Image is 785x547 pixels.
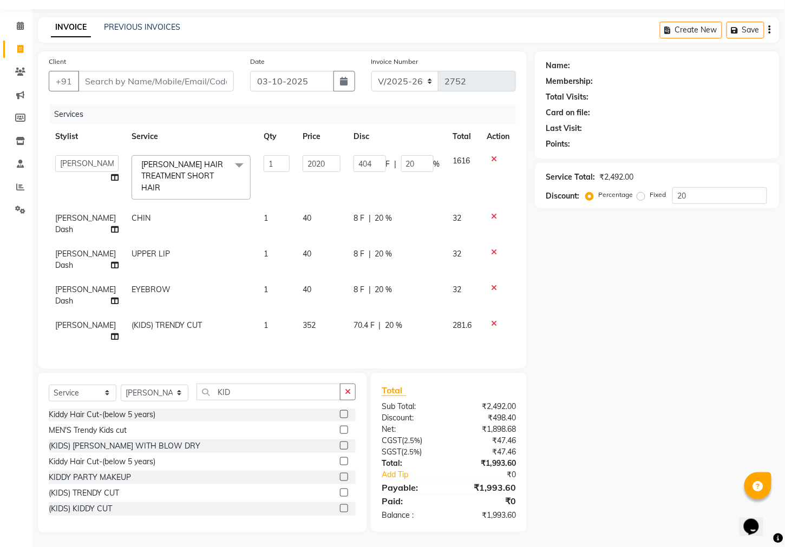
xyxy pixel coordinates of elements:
[386,159,390,170] span: F
[264,249,268,259] span: 1
[49,487,119,499] div: (KIDS) TRENDY CUT
[49,503,112,515] div: (KIDS) KIDDY CUT
[303,285,311,294] span: 40
[404,436,420,445] span: 2.5%
[374,412,449,424] div: Discount:
[257,124,296,149] th: Qty
[55,249,116,270] span: [PERSON_NAME] Dash
[453,249,462,259] span: 32
[403,447,420,456] span: 2.5%
[385,320,403,331] span: 20 %
[375,248,392,260] span: 20 %
[197,384,341,400] input: Search or Scan
[449,458,524,469] div: ₹1,993.60
[369,213,371,224] span: |
[49,425,127,436] div: MEN'S Trendy Kids cut
[369,248,371,260] span: |
[374,424,449,435] div: Net:
[104,22,180,32] a: PREVIOUS INVOICES
[453,213,462,223] span: 32
[449,510,524,521] div: ₹1,993.60
[374,495,449,508] div: Paid:
[250,57,265,67] label: Date
[369,284,371,295] span: |
[141,160,223,193] span: [PERSON_NAME] HAIR TREATMENT SHORT HAIR
[449,401,524,412] div: ₹2,492.00
[132,249,170,259] span: UPPER LIP
[395,159,397,170] span: |
[740,504,774,536] iframe: chat widget
[461,469,524,480] div: ₹0
[303,320,316,330] span: 352
[371,57,418,67] label: Invoice Number
[449,412,524,424] div: ₹498.40
[375,284,392,295] span: 20 %
[449,424,524,435] div: ₹1,898.68
[264,285,268,294] span: 1
[480,124,516,149] th: Action
[49,124,125,149] th: Stylist
[49,472,131,483] div: KIDDY PARTY MAKEUP
[453,320,472,330] span: 281.6
[354,284,364,295] span: 8 F
[55,320,116,330] span: [PERSON_NAME]
[303,213,311,223] span: 40
[546,172,595,183] div: Service Total:
[727,22,764,38] button: Save
[382,385,407,396] span: Total
[264,320,268,330] span: 1
[374,469,461,480] a: Add Tip
[599,172,633,183] div: ₹2,492.00
[546,60,570,71] div: Name:
[296,124,347,149] th: Price
[55,285,116,306] span: [PERSON_NAME] Dash
[546,123,582,134] div: Last Visit:
[449,446,524,458] div: ₹47.46
[49,57,66,67] label: Client
[375,213,392,224] span: 20 %
[546,91,588,103] div: Total Visits:
[546,190,579,202] div: Discount:
[660,22,722,38] button: Create New
[449,435,524,446] div: ₹47.46
[598,190,633,200] label: Percentage
[453,285,462,294] span: 32
[382,447,401,457] span: SGST
[125,124,257,149] th: Service
[49,409,155,420] div: Kiddy Hair Cut-(below 5 years)
[51,18,91,37] a: INVOICE
[650,190,666,200] label: Fixed
[49,440,200,452] div: (KIDS) [PERSON_NAME] WITH BLOW DRY
[303,249,311,259] span: 40
[447,124,481,149] th: Total
[546,139,570,150] div: Points:
[434,159,440,170] span: %
[374,446,449,458] div: ( )
[132,285,171,294] span: EYEBROW
[374,458,449,469] div: Total:
[546,107,590,118] div: Card on file:
[264,213,268,223] span: 1
[49,456,155,467] div: Kiddy Hair Cut-(below 5 years)
[453,156,470,166] span: 1616
[374,401,449,412] div: Sub Total:
[78,71,234,91] input: Search by Name/Mobile/Email/Code
[132,320,202,330] span: (KIDS) TRENDY CUT
[379,320,381,331] span: |
[49,71,79,91] button: +91
[160,183,165,193] a: x
[374,481,449,494] div: Payable:
[354,248,364,260] span: 8 F
[50,104,524,124] div: Services
[347,124,447,149] th: Disc
[374,435,449,446] div: ( )
[132,213,151,223] span: CHIN
[449,495,524,508] div: ₹0
[354,320,375,331] span: 70.4 F
[546,76,593,87] div: Membership:
[374,510,449,521] div: Balance :
[449,481,524,494] div: ₹1,993.60
[382,436,402,445] span: CGST
[354,213,364,224] span: 8 F
[55,213,116,234] span: [PERSON_NAME] Dash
